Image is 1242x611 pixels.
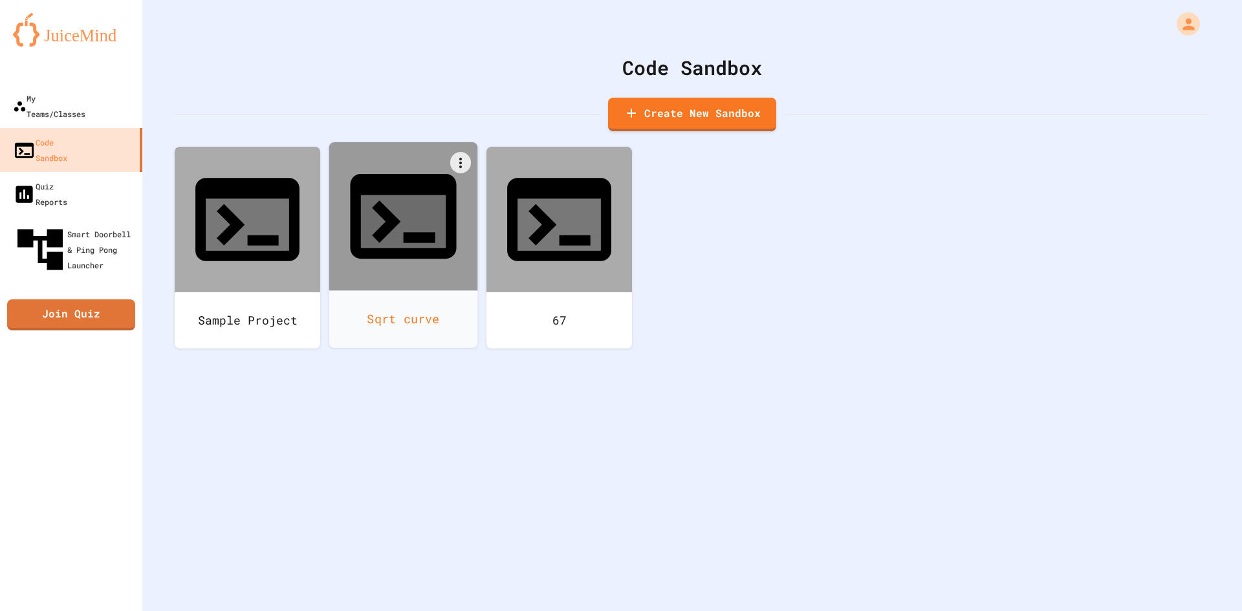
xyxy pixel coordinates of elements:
[13,13,129,47] img: logo-orange.svg
[486,292,632,348] div: 67
[13,178,67,209] div: Quiz Reports
[13,134,67,166] div: Code Sandbox
[175,53,1210,82] div: Code Sandbox
[7,299,135,330] a: Join Quiz
[13,222,137,277] div: Smart Doorbell & Ping Pong Launcher
[175,292,320,348] div: Sample Project
[175,147,320,348] a: Sample Project
[608,98,776,131] a: Create New Sandbox
[329,142,478,348] a: Sqrt curve
[1163,9,1203,39] div: My Account
[329,290,478,348] div: Sqrt curve
[486,147,632,348] a: 67
[13,91,85,122] div: My Teams/Classes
